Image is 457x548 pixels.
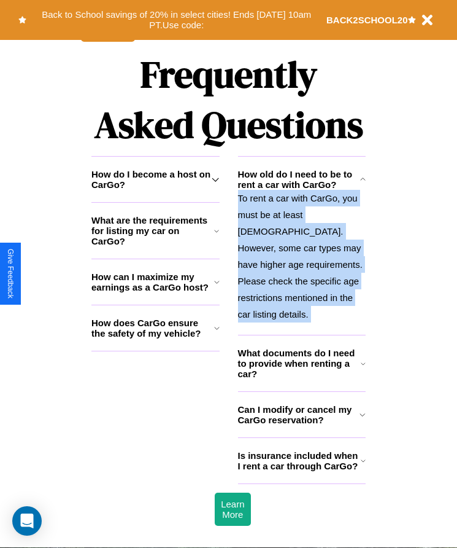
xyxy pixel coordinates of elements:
h3: Is insurance included when I rent a car through CarGo? [238,450,361,471]
button: Back to School savings of 20% in select cities! Ends [DATE] 10am PT.Use code: [26,6,326,34]
h3: What are the requirements for listing my car on CarGo? [91,215,214,246]
h3: How old do I need to be to rent a car with CarGo? [238,169,360,190]
h3: How can I maximize my earnings as a CarGo host? [91,272,214,292]
h3: What documents do I need to provide when renting a car? [238,348,361,379]
h3: How do I become a host on CarGo? [91,169,212,190]
b: BACK2SCHOOL20 [326,15,408,25]
p: To rent a car with CarGo, you must be at least [DEMOGRAPHIC_DATA]. However, some car types may ha... [238,190,366,323]
button: Learn More [215,493,250,526]
div: Give Feedback [6,249,15,299]
h3: Can I modify or cancel my CarGo reservation? [238,404,360,425]
h1: Frequently Asked Questions [91,43,366,156]
div: Open Intercom Messenger [12,506,42,536]
h3: How does CarGo ensure the safety of my vehicle? [91,318,214,339]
